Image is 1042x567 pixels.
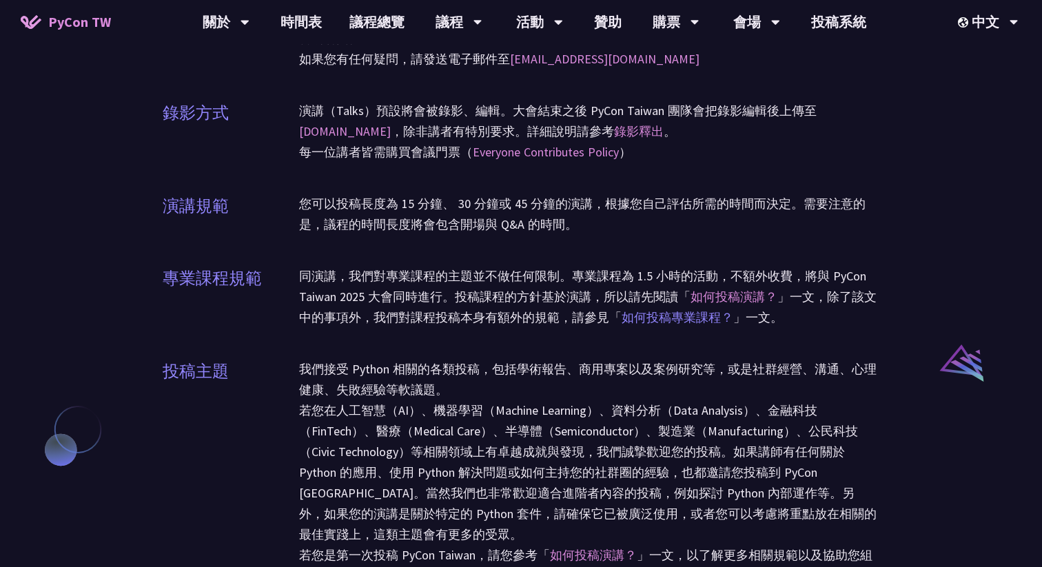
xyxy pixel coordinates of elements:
[691,289,777,305] a: 如何投稿演講？
[299,359,879,400] div: 我們接受 Python 相關的各類投稿，包括學術報告、商用專案以及案例研究等，或是社群經營、溝通、心理健康、失敗經驗等軟議題。
[510,51,699,67] a: [EMAIL_ADDRESS][DOMAIN_NAME]
[614,123,664,139] a: 錄影釋出
[163,101,229,125] p: 錄影方式
[299,400,879,545] div: 若您在人工智慧（AI）、機器學習（Machine Learning）、資料分析（Data Analysis）、金融科技（FinTech）、醫療（Medical Care）、半導體（Semicon...
[299,266,879,328] div: 同演講，我們對專業課程的主題並不做任何限制。專業課程為 1.5 小時的活動，不額外收費，將與 PyCon Taiwan 2025 大會同時進行。投稿課程的方針基於演講，所以請先閱讀「 」一文，除...
[299,49,879,70] div: 如果您有任何疑問，請發送電子郵件至
[163,194,229,218] p: 演講規範
[48,12,111,32] span: PyCon TW
[299,123,391,139] a: [DOMAIN_NAME]
[299,142,879,163] div: 每一位講者皆需購買會議門票（ ）
[163,359,229,384] p: 投稿主題
[163,266,262,291] p: 專業課程規範
[21,15,41,29] img: Home icon of PyCon TW 2025
[473,144,619,160] a: Everyone Contributes Policy
[550,547,637,563] a: 如何投稿演講？
[7,5,125,39] a: PyCon TW
[299,101,879,142] div: 演講（Talks）預設將會被錄影、編輯。大會結束之後 PyCon Taiwan 團隊會把錄影編輯後上傳至 ，除非講者有特別要求。詳細說明請參考 。
[622,309,733,325] a: 如何投稿專業課程？
[299,194,879,235] div: 您可以投稿長度為 15 分鐘、 30 分鐘或 45 分鐘的演講，根據您自己評估所需的時間而決定。需要注意的是，議程的時間長度將會包含開場與 Q&A 的時間。
[958,17,972,28] img: Locale Icon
